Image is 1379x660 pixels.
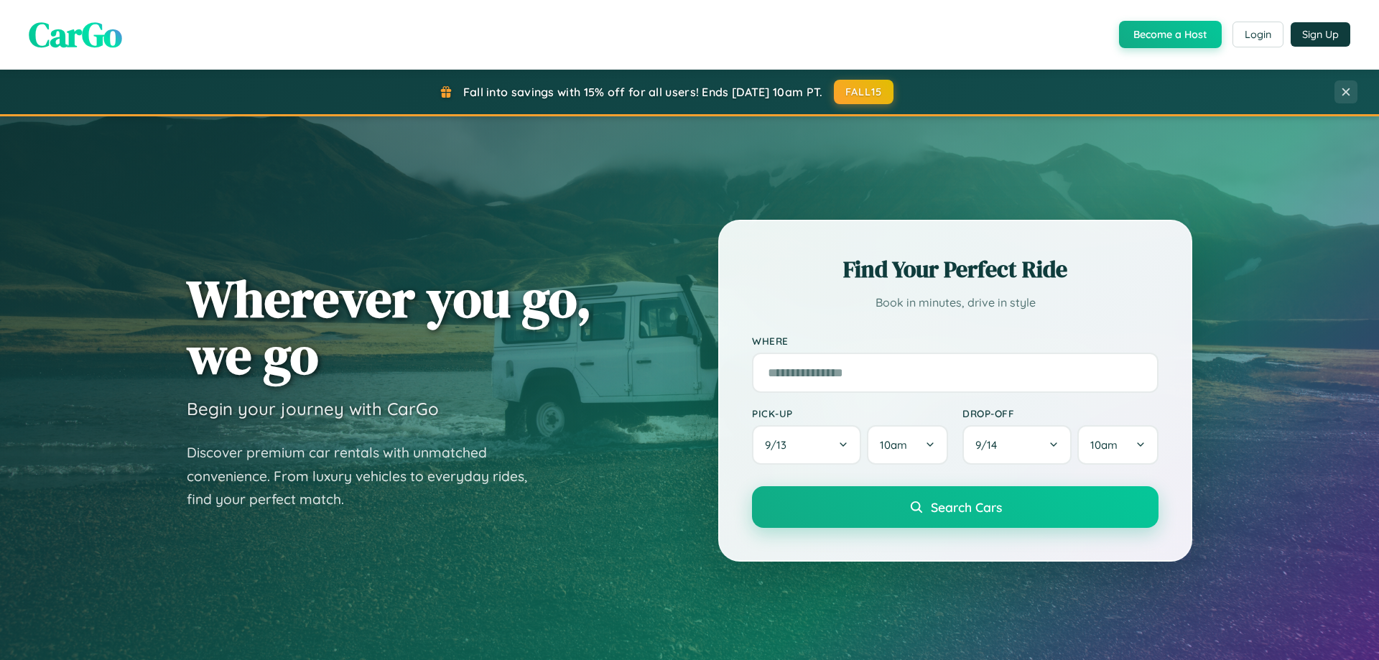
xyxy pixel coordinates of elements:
[752,292,1159,313] p: Book in minutes, drive in style
[752,407,948,419] label: Pick-up
[765,438,794,452] span: 9 / 13
[752,254,1159,285] h2: Find Your Perfect Ride
[29,11,122,58] span: CarGo
[834,80,894,104] button: FALL15
[463,85,823,99] span: Fall into savings with 15% off for all users! Ends [DATE] 10am PT.
[752,335,1159,347] label: Where
[962,407,1159,419] label: Drop-off
[1077,425,1159,465] button: 10am
[1291,22,1350,47] button: Sign Up
[1119,21,1222,48] button: Become a Host
[187,398,439,419] h3: Begin your journey with CarGo
[962,425,1072,465] button: 9/14
[975,438,1004,452] span: 9 / 14
[187,441,546,511] p: Discover premium car rentals with unmatched convenience. From luxury vehicles to everyday rides, ...
[752,486,1159,528] button: Search Cars
[931,499,1002,515] span: Search Cars
[1090,438,1118,452] span: 10am
[1232,22,1283,47] button: Login
[187,270,592,384] h1: Wherever you go, we go
[880,438,907,452] span: 10am
[752,425,861,465] button: 9/13
[867,425,948,465] button: 10am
